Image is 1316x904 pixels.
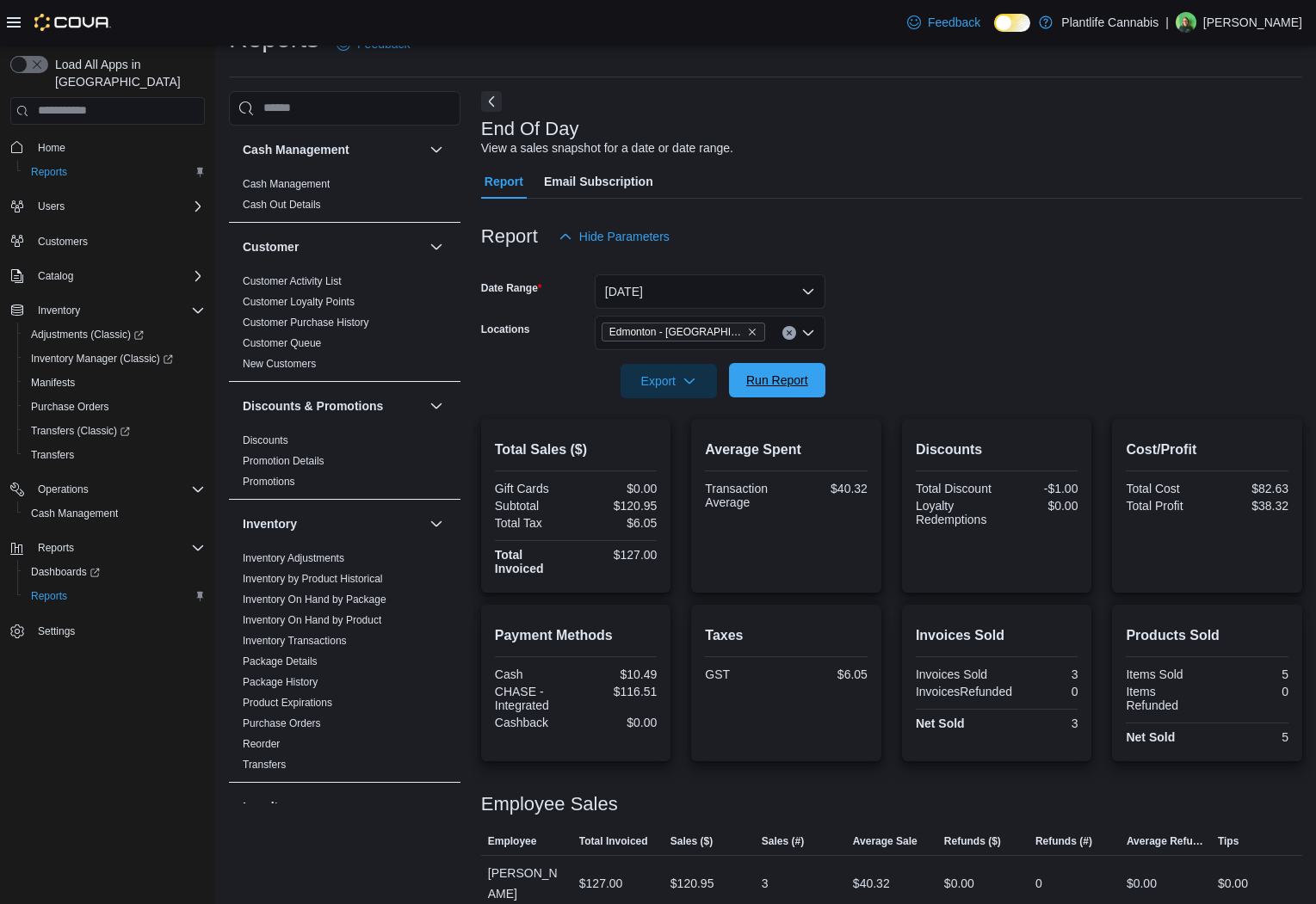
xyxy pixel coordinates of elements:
[31,538,81,558] button: Reports
[916,685,1012,698] div: InvoicesRefunded
[782,326,796,340] button: Clear input
[243,655,318,667] a: Package Details
[243,798,285,815] h3: Loyalty
[243,593,386,606] span: Inventory On Hand by Package
[595,274,825,309] button: [DATE]
[24,421,137,441] a: Transfers (Classic)
[24,162,205,182] span: Reports
[481,139,733,157] div: View a sales snapshot for a date or date range.
[243,337,321,349] a: Customer Queue
[31,266,205,286] span: Catalog
[34,14,111,31] img: Cova
[495,516,572,530] div: Total Tax
[3,298,212,323] button: Inventory
[3,229,212,254] button: Customers
[916,440,1078,460] h2: Discounts
[1000,499,1078,513] div: $0.00
[801,326,815,340] button: Open list of options
[48,56,205,90] span: Load All Apps in [GEOGRAPHIC_DATA]
[24,324,205,345] span: Adjustments (Classic)
[994,32,995,33] span: Dark Mode
[243,434,288,447] span: Discounts
[705,667,782,681] div: GST
[729,363,825,397] button: Run Report
[495,667,572,681] div: Cash
[38,304,80,317] span: Inventory
[1126,482,1203,495] div: Total Cost
[24,162,74,182] a: Reports
[31,138,72,158] a: Home
[24,372,205,393] span: Manifests
[944,834,1001,848] span: Refunds ($)
[602,323,765,341] span: Edmonton - ICE District
[38,235,88,249] span: Customers
[243,551,344,565] span: Inventory Adjustments
[481,794,618,815] h3: Employee Sales
[747,327,757,337] button: Remove Edmonton - ICE District from selection in this group
[243,696,332,710] span: Product Expirations
[17,160,212,184] button: Reports
[31,621,82,642] a: Settings
[24,562,107,582] a: Dashboards
[609,323,744,341] span: Edmonton - [GEOGRAPHIC_DATA]
[1211,685,1288,698] div: 0
[24,324,151,345] a: Adjustments (Classic)
[1203,12,1302,33] p: [PERSON_NAME]
[17,419,212,443] a: Transfers (Classic)
[579,548,657,562] div: $127.00
[17,560,212,584] a: Dashboards
[31,196,71,217] button: Users
[1061,12,1158,33] p: Plantlife Cannabis
[243,296,355,308] a: Customer Loyalty Points
[481,91,502,112] button: Next
[3,536,212,560] button: Reports
[426,796,447,817] button: Loyalty
[495,499,572,513] div: Subtotal
[1000,667,1078,681] div: 3
[495,625,658,646] h2: Payment Methods
[243,573,383,585] a: Inventory by Product Historical
[670,873,714,894] div: $120.95
[631,364,707,398] span: Export
[495,716,572,729] div: Cashback
[243,634,347,648] span: Inventory Transactions
[900,5,987,40] a: Feedback
[579,873,623,894] div: $127.00
[24,503,125,524] a: Cash Management
[1176,12,1196,33] div: Nate Kinisky
[243,177,330,191] span: Cash Management
[243,759,286,771] a: Transfers
[31,137,205,158] span: Home
[17,323,212,347] a: Adjustments (Classic)
[481,226,538,247] h3: Report
[916,499,993,526] div: Loyalty Redemptions
[1211,730,1288,744] div: 5
[790,667,868,681] div: $6.05
[243,141,349,158] h3: Cash Management
[579,716,657,729] div: $0.00
[790,482,868,495] div: $40.32
[24,348,180,369] a: Inventory Manager (Classic)
[243,434,288,446] a: Discounts
[243,357,316,371] span: New Customers
[853,834,917,848] span: Average Sale
[243,572,383,586] span: Inventory by Product Historical
[579,482,657,495] div: $0.00
[705,625,868,646] h2: Taxes
[17,584,212,608] button: Reports
[853,873,890,894] div: $40.32
[243,317,369,329] a: Customer Purchase History
[481,323,530,336] label: Locations
[243,798,423,815] button: Loyalty
[1218,873,1248,894] div: $0.00
[243,295,355,309] span: Customer Loyalty Points
[243,275,342,287] a: Customer Activity List
[579,499,657,513] div: $120.95
[31,479,96,500] button: Operations
[1126,685,1203,712] div: Items Refunded
[243,716,321,730] span: Purchase Orders
[38,141,65,155] span: Home
[243,455,324,467] a: Promotion Details
[229,174,460,222] div: Cash Management
[243,613,381,627] span: Inventory On Hand by Product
